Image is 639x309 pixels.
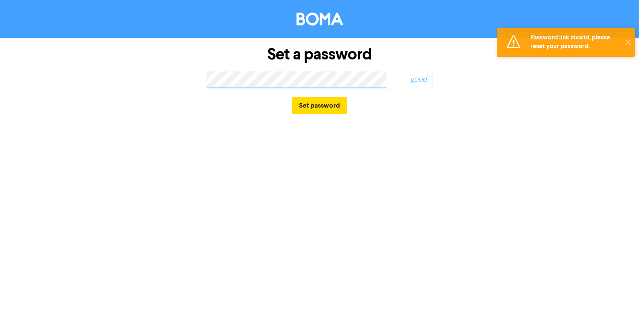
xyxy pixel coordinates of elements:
[296,13,343,26] img: BOMA Logo
[530,33,620,51] div: Password link invalid, please reset your password.
[207,45,432,64] h1: Set a password
[292,97,347,114] button: Set password
[597,269,639,309] iframe: Chat Widget
[365,70,432,89] span: good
